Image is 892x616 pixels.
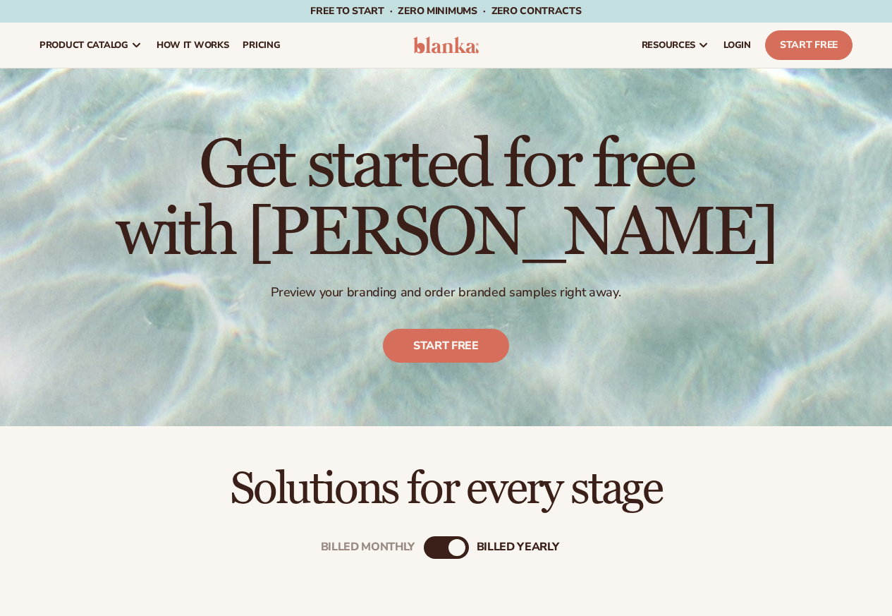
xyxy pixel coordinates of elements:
[243,40,280,51] span: pricing
[383,329,509,363] a: Start free
[413,37,479,54] img: logo
[723,40,751,51] span: LOGIN
[32,23,149,68] a: product catalog
[39,40,128,51] span: product catalog
[635,23,716,68] a: resources
[477,540,559,554] div: billed Yearly
[321,540,415,554] div: Billed Monthly
[716,23,758,68] a: LOGIN
[236,23,287,68] a: pricing
[310,4,581,18] span: Free to start · ZERO minimums · ZERO contracts
[116,284,776,301] p: Preview your branding and order branded samples right away.
[157,40,229,51] span: How It Works
[149,23,236,68] a: How It Works
[116,132,776,267] h1: Get started for free with [PERSON_NAME]
[39,466,853,513] h2: Solutions for every stage
[765,30,853,60] a: Start Free
[642,40,695,51] span: resources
